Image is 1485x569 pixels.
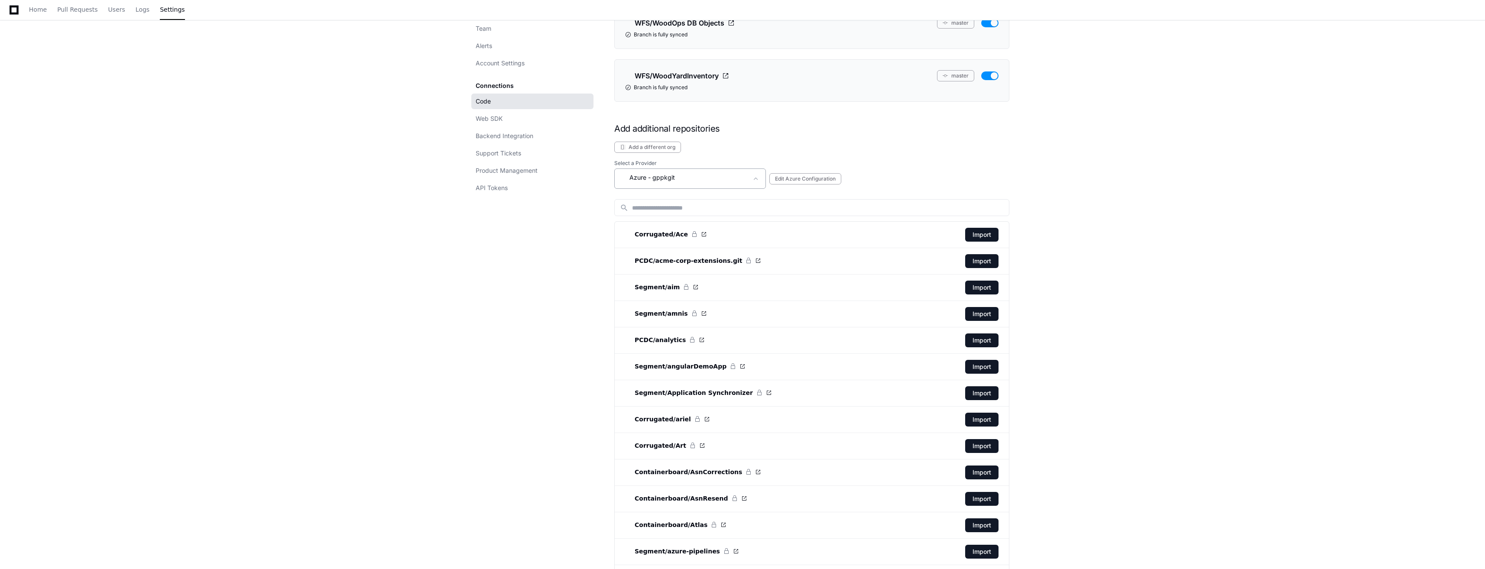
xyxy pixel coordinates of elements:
button: Import [965,413,999,427]
a: Support Tickets [471,145,593,161]
span: Account Settings [476,59,525,68]
h1: Add additional repositories [614,123,1009,135]
div: Branch is fully synced [625,31,999,38]
a: Segment/amnis [625,308,707,319]
div: Azure [620,172,748,183]
span: Users [108,7,125,12]
a: Backend Integration [471,128,593,144]
a: Web SDK [471,111,593,126]
span: Alerts [476,42,492,50]
span: Product Management [476,166,538,175]
span: Corrugated/ariel [635,415,691,424]
mat-icon: search [620,204,629,212]
button: Add a different org [614,142,681,153]
a: Containerboard/AsnResend [625,493,747,504]
button: Import [965,254,999,268]
a: Corrugated/Art [625,440,705,451]
button: Import [965,545,999,559]
span: Containerboard/AsnResend [635,494,728,503]
span: Segment/aim [635,283,680,291]
a: Corrugated/ariel [625,414,710,424]
span: Team [476,24,491,33]
span: Containerboard/AsnCorrections [635,468,742,476]
span: Segment/amnis [635,309,688,318]
span: API Tokens [476,184,508,192]
span: PCDC/acme-corp-extensions.git [635,256,742,265]
a: Team [471,21,593,36]
span: Segment/Application Synchronizer [635,388,753,397]
span: Containerboard/Atlas [635,521,707,529]
button: master [937,70,974,81]
span: - gppkgit [648,173,675,182]
a: Corrugated/Ace [625,229,707,239]
a: Segment/aim [625,282,699,292]
a: PCDC/acme-corp-extensions.git [625,255,761,266]
button: Import [965,228,999,242]
span: Logs [136,7,149,12]
span: Home [29,7,47,12]
label: Select a Provider [614,160,1009,167]
span: Support Tickets [476,149,521,158]
span: Segment/angularDemoApp [635,362,726,371]
a: Alerts [471,38,593,54]
span: Segment/azure-pipelines [635,547,720,556]
a: Segment/azure-pipelines [625,546,739,556]
a: Account Settings [471,55,593,71]
button: Import [965,518,999,532]
span: Pull Requests [57,7,97,12]
a: API Tokens [471,180,593,196]
span: WFS/WoodOps DB Objects [635,18,724,28]
button: Import [965,281,999,294]
span: Web SDK [476,114,503,123]
a: Segment/angularDemoApp [625,361,746,372]
a: WFS/WoodYardInventory [625,70,729,81]
span: Corrugated/Art [635,441,686,450]
button: Import [965,492,999,506]
a: Product Management [471,163,593,178]
span: Backend Integration [476,132,533,140]
a: Containerboard/AsnCorrections [625,467,761,477]
button: master [937,17,974,29]
a: Segment/Application Synchronizer [625,388,772,398]
span: WFS/WoodYardInventory [635,71,719,81]
a: Containerboard/Atlas [625,520,726,530]
button: Edit Azure Configuration [769,173,841,184]
span: PCDC/analytics [635,336,686,344]
button: Import [965,333,999,347]
button: Import [965,360,999,374]
button: Import [965,307,999,321]
a: PCDC/analytics [625,335,705,345]
span: Settings [160,7,185,12]
button: Import [965,439,999,453]
span: Corrugated/Ace [635,230,688,239]
div: Branch is fully synced [625,84,999,91]
a: Code [471,94,593,109]
button: Import [965,466,999,479]
button: Import [965,386,999,400]
a: WFS/WoodOps DB Objects [625,17,735,29]
span: Code [476,97,491,106]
